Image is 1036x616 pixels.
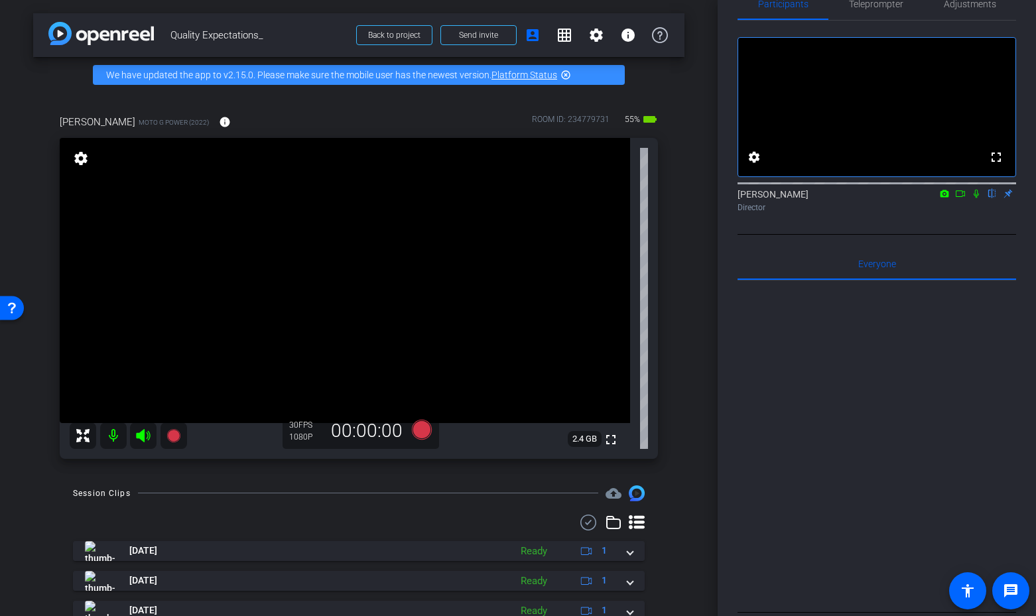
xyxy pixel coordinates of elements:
span: FPS [298,420,312,430]
div: 30 [289,420,322,430]
mat-icon: accessibility [960,583,976,599]
span: 1 [602,574,607,587]
img: thumb-nail [85,571,115,591]
div: ROOM ID: 234779731 [532,113,610,133]
span: 55% [623,109,642,130]
mat-icon: account_box [525,27,541,43]
mat-icon: info [620,27,636,43]
span: [PERSON_NAME] [60,115,135,129]
span: Quality Expectations_ [170,22,348,48]
mat-icon: cloud_upload [606,485,621,501]
button: Send invite [440,25,517,45]
mat-icon: battery_std [642,111,658,127]
mat-icon: settings [746,149,762,165]
div: Director [738,202,1016,214]
span: moto g power (2022) [139,117,209,127]
div: [PERSON_NAME] [738,188,1016,214]
mat-icon: grid_on [556,27,572,43]
mat-icon: settings [588,27,604,43]
span: Everyone [858,259,896,269]
mat-icon: highlight_off [560,70,571,80]
mat-icon: fullscreen [603,432,619,448]
a: Platform Status [491,70,557,80]
mat-icon: message [1003,583,1019,599]
div: 00:00:00 [322,420,411,442]
img: Session clips [629,485,645,501]
div: Ready [514,544,554,559]
div: Session Clips [73,487,131,500]
button: Back to project [356,25,432,45]
div: Ready [514,574,554,589]
div: We have updated the app to v2.15.0. Please make sure the mobile user has the newest version. [93,65,625,85]
span: 1 [602,544,607,558]
span: Back to project [368,31,421,40]
mat-icon: flip [984,187,1000,199]
span: [DATE] [129,574,157,587]
div: 1080P [289,432,322,442]
img: app-logo [48,22,154,45]
img: thumb-nail [85,541,115,561]
mat-icon: info [219,116,231,128]
mat-expansion-panel-header: thumb-nail[DATE]Ready1 [73,571,645,591]
mat-icon: fullscreen [988,149,1004,165]
mat-icon: settings [72,151,90,166]
span: [DATE] [129,544,157,558]
span: 2.4 GB [568,431,602,447]
span: Destinations for your clips [606,485,621,501]
span: Send invite [459,30,498,40]
mat-expansion-panel-header: thumb-nail[DATE]Ready1 [73,541,645,561]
